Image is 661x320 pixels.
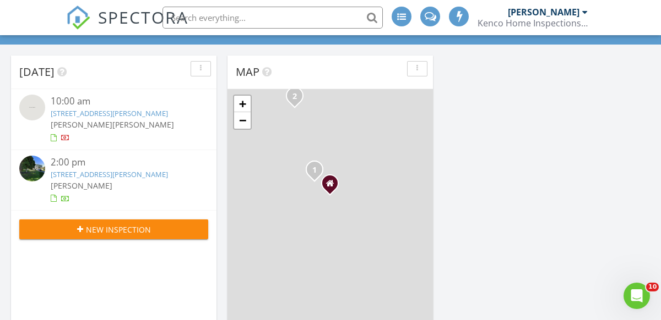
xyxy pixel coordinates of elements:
i: 1 [312,167,317,174]
span: Map [236,64,259,79]
div: 10:00 am [51,95,192,108]
div: [PERSON_NAME] [508,7,579,18]
span: [PERSON_NAME] [51,180,112,191]
span: 10 [646,283,659,291]
div: 1680 SW Crossing Cir, Palm City FL 34990 [330,183,337,190]
div: 525 Ranch Oak Cir, Port St. Lucie, FL 34984 [315,169,321,176]
iframe: Intercom live chat [624,283,650,309]
div: 192 NE Caprona Ave, Port St. Lucie, FL 34983 [295,96,301,102]
input: Search everything... [162,7,383,29]
span: SPECTORA [98,5,188,29]
a: [STREET_ADDRESS][PERSON_NAME] [51,108,168,118]
a: 2:00 pm [STREET_ADDRESS][PERSON_NAME] [PERSON_NAME] [19,156,208,205]
a: [STREET_ADDRESS][PERSON_NAME] [51,169,168,179]
span: [PERSON_NAME] [112,119,174,130]
span: [DATE] [19,64,55,79]
img: streetview [19,95,45,120]
a: 10:00 am [STREET_ADDRESS][PERSON_NAME] [PERSON_NAME][PERSON_NAME] [19,95,208,144]
span: New Inspection [86,224,151,235]
img: The Best Home Inspection Software - Spectora [66,5,90,30]
div: Kenco Home Inspections Inc. [478,18,588,29]
a: Zoom in [234,96,251,112]
div: 2:00 pm [51,156,192,169]
a: Zoom out [234,112,251,129]
button: New Inspection [19,219,208,239]
a: SPECTORA [66,15,188,38]
img: streetview [19,156,45,181]
i: 2 [292,93,297,101]
span: [PERSON_NAME] [51,119,112,130]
